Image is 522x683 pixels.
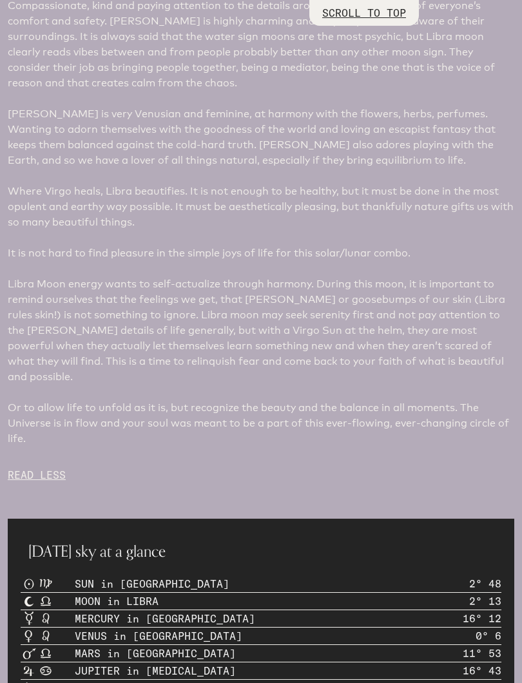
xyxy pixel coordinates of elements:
p: SUN in [GEOGRAPHIC_DATA] [75,576,229,592]
p: 11° 53 [463,646,501,661]
p: Or to allow life to unfold as it is, but recognize the beauty and the balance in all moments. The... [8,400,514,447]
p: It is not hard to find pleasure in the simple joys of life for this solar/lunar combo. [8,245,514,261]
p: Libra Moon energy wants to self-actualize through harmony. During this moon, it is important to r... [8,276,514,385]
p: SCROLL TO TOP [322,5,406,21]
p: MARS in [GEOGRAPHIC_DATA] [75,646,236,661]
p: VENUS in [GEOGRAPHIC_DATA] [75,628,242,644]
p: JUPITER in [MEDICAL_DATA] [75,663,236,678]
p: 2° 13 [469,593,501,609]
p: MOON in LIBRA [75,593,159,609]
p: 0° 6 [476,628,501,644]
p: 2° 48 [469,576,501,592]
p: 16° 12 [463,611,501,626]
p: READ LESS [8,467,514,483]
p: 16° 43 [463,663,501,678]
p: MERCURY in [GEOGRAPHIC_DATA] [75,611,255,626]
h2: [DATE] sky at a glance [28,539,494,563]
p: [PERSON_NAME] is very Venusian and feminine, at harmony with the flowers, herbs, perfumes. Wantin... [8,106,514,168]
p: Where Virgo heals, Libra beautifies. It is not enough to be healthy, but it must be done in the m... [8,184,514,230]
